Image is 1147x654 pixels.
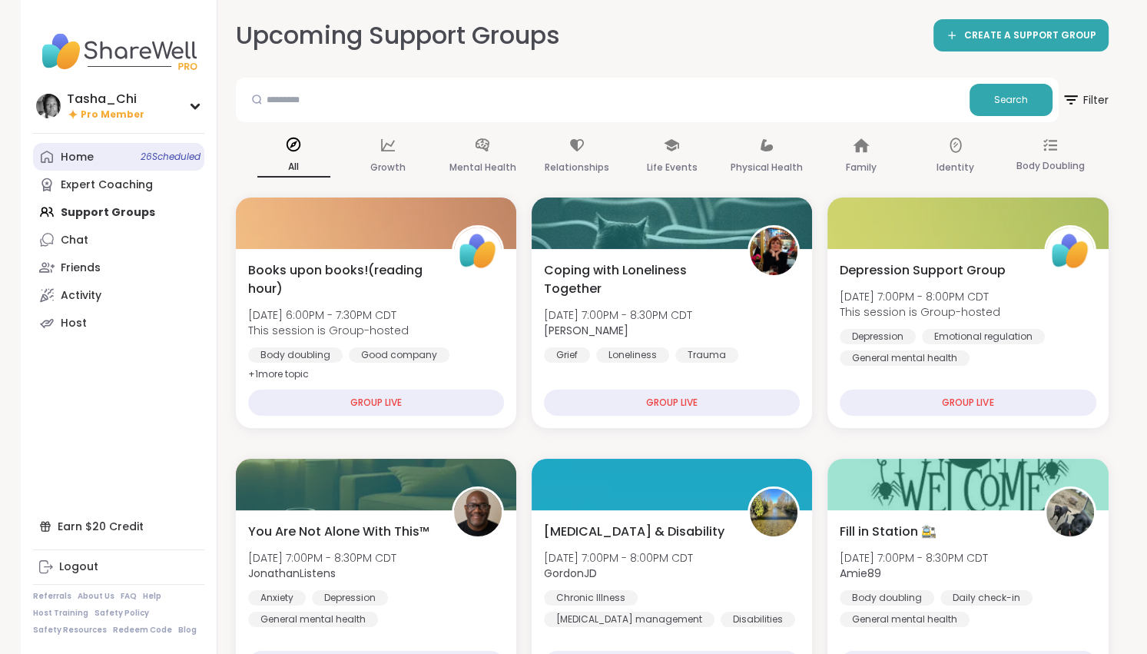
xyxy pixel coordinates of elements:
div: Grief [544,347,590,363]
a: Home26Scheduled [33,143,204,171]
p: Identity [936,158,974,177]
a: Safety Resources [33,625,107,636]
div: Good company [349,347,449,363]
span: This session is Group-hosted [248,323,409,338]
div: Depression [312,590,388,606]
p: Growth [370,158,406,177]
span: [DATE] 7:00PM - 8:30PM CDT [544,307,692,323]
button: Search [970,84,1053,116]
div: Disabilities [721,612,795,627]
span: Search [994,93,1028,107]
span: Fill in Station 🚉 [840,523,936,541]
span: [DATE] 7:00PM - 8:00PM CDT [544,550,693,566]
span: [MEDICAL_DATA] & Disability [544,523,724,541]
div: Daily check-in [940,590,1033,606]
img: Amie89 [1046,489,1094,536]
div: Friends [61,261,101,276]
div: Activity [61,288,101,304]
b: GordonJD [544,566,597,581]
div: Host [61,316,87,331]
span: Filter [1062,81,1109,118]
button: Filter [1062,78,1109,122]
img: ShareWell [454,227,502,275]
a: CREATE A SUPPORT GROUP [933,19,1109,51]
div: Anxiety [248,590,306,606]
div: Logout [59,559,98,575]
div: [MEDICAL_DATA] management [544,612,714,627]
a: Friends [33,254,204,281]
div: General mental health [248,612,378,627]
div: Emotional regulation [922,329,1045,344]
span: [DATE] 7:00PM - 8:30PM CDT [840,550,988,566]
p: Physical Health [731,158,803,177]
img: JonathanListens [454,489,502,536]
div: Home [61,150,94,165]
a: Logout [33,553,204,581]
div: General mental health [840,612,970,627]
div: Chat [61,233,88,248]
div: Body doubling [840,590,934,606]
div: Chronic Illness [544,590,638,606]
a: Activity [33,281,204,309]
a: About Us [78,591,114,602]
div: Tasha_Chi [67,91,144,108]
p: Body Doubling [1016,157,1084,175]
p: Mental Health [449,158,516,177]
a: Chat [33,226,204,254]
span: This session is Group-hosted [840,304,1000,320]
div: GROUP LIVE [248,390,504,416]
a: Redeem Code [113,625,172,636]
b: Amie89 [840,566,881,581]
a: Safety Policy [94,608,149,619]
img: GordonJD [750,489,797,536]
span: Coping with Loneliness Together [544,261,731,298]
img: Judy [750,227,797,275]
div: Body doubling [248,347,343,363]
span: 26 Scheduled [141,151,201,163]
p: All [257,158,330,178]
a: Blog [178,625,197,636]
a: FAQ [121,591,137,602]
span: Pro Member [81,108,144,121]
p: Life Events [646,158,697,177]
div: Depression [840,329,916,344]
span: [DATE] 7:00PM - 8:30PM CDT [248,550,396,566]
h2: Upcoming Support Groups [236,18,560,53]
div: Expert Coaching [61,178,153,193]
b: [PERSON_NAME] [544,323,628,338]
span: [DATE] 6:00PM - 7:30PM CDT [248,307,409,323]
a: Host Training [33,608,88,619]
span: You Are Not Alone With This™ [248,523,429,541]
a: Expert Coaching [33,171,204,198]
span: Depression Support Group [840,261,1006,280]
img: Tasha_Chi [36,94,61,118]
span: Books upon books!(reading hour) [248,261,435,298]
div: GROUP LIVE [840,390,1096,416]
span: [DATE] 7:00PM - 8:00PM CDT [840,289,1000,304]
a: Referrals [33,591,71,602]
a: Host [33,309,204,337]
div: Trauma [675,347,738,363]
div: Loneliness [596,347,669,363]
p: Relationships [545,158,609,177]
img: ShareWell Nav Logo [33,25,204,78]
div: General mental health [840,350,970,366]
a: Help [143,591,161,602]
div: Earn $20 Credit [33,513,204,540]
div: GROUP LIVE [544,390,800,416]
span: CREATE A SUPPORT GROUP [964,29,1096,42]
img: ShareWell [1046,227,1094,275]
b: JonathanListens [248,566,336,581]
p: Family [846,158,877,177]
